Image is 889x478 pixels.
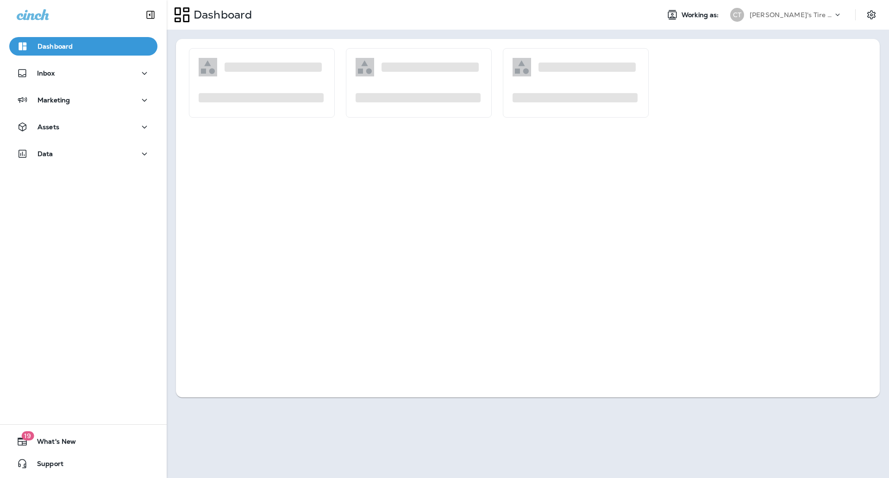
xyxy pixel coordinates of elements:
div: CT [730,8,744,22]
span: What's New [28,438,76,449]
p: Dashboard [38,43,73,50]
p: Assets [38,123,59,131]
button: Marketing [9,91,157,109]
p: Inbox [37,69,55,77]
span: 19 [21,431,34,440]
button: Collapse Sidebar [138,6,163,24]
p: Data [38,150,53,157]
p: Dashboard [190,8,252,22]
span: Working as: [682,11,721,19]
button: Dashboard [9,37,157,56]
button: Settings [863,6,880,23]
p: [PERSON_NAME]'s Tire & Auto [750,11,833,19]
p: Marketing [38,96,70,104]
button: Data [9,145,157,163]
button: 19What's New [9,432,157,451]
button: Inbox [9,64,157,82]
button: Support [9,454,157,473]
button: Assets [9,118,157,136]
span: Support [28,460,63,471]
